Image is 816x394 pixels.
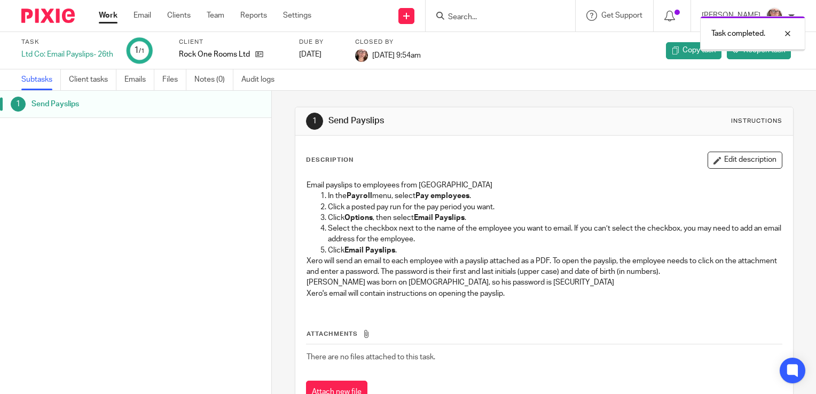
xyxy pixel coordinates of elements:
[307,180,782,191] p: Email payslips to employees from [GEOGRAPHIC_DATA]
[328,202,782,212] p: Click a posted pay run for the pay period you want.
[415,192,469,200] strong: Pay employees
[414,214,465,222] strong: Email Payslips
[328,212,782,223] p: Click , then select .
[299,38,342,46] label: Due by
[344,247,395,254] strong: Email Payslips
[347,192,372,200] strong: Payroll
[328,245,782,256] p: Click .
[162,69,186,90] a: Files
[21,38,113,46] label: Task
[306,113,323,130] div: 1
[11,97,26,112] div: 1
[179,49,250,60] p: Rock One Rooms Ltd
[306,156,354,164] p: Description
[307,331,358,337] span: Attachments
[167,10,191,21] a: Clients
[328,115,567,127] h1: Send Payslips
[766,7,783,25] img: Louise.jpg
[299,49,342,60] div: [DATE]
[99,10,117,21] a: Work
[139,48,145,54] small: /1
[21,69,61,90] a: Subtasks
[241,69,283,90] a: Audit logs
[328,191,782,201] p: In the menu, select .
[355,38,421,46] label: Closed by
[32,96,184,112] h1: Send Payslips
[355,49,368,62] img: Louise.jpg
[207,10,224,21] a: Team
[307,277,782,288] p: [PERSON_NAME] was born on [DEMOGRAPHIC_DATA], so his password is [SECURITY_DATA]
[240,10,267,21] a: Reports
[307,288,782,299] p: Xero's email will contain instructions on opening the payslip.
[372,51,421,59] span: [DATE] 9:54am
[21,9,75,23] img: Pixie
[134,44,145,57] div: 1
[179,38,286,46] label: Client
[307,256,782,278] p: Xero will send an email to each employee with a payslip attached as a PDF. To open the payslip, t...
[124,69,154,90] a: Emails
[21,49,113,60] div: Ltd Co: Email Payslips- 26th
[134,10,151,21] a: Email
[731,117,782,125] div: Instructions
[194,69,233,90] a: Notes (0)
[307,353,435,361] span: There are no files attached to this task.
[69,69,116,90] a: Client tasks
[283,10,311,21] a: Settings
[708,152,782,169] button: Edit description
[328,223,782,245] p: Select the checkbox next to the name of the employee you want to email. If you can’t select the c...
[711,28,765,39] p: Task completed.
[344,214,373,222] strong: Options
